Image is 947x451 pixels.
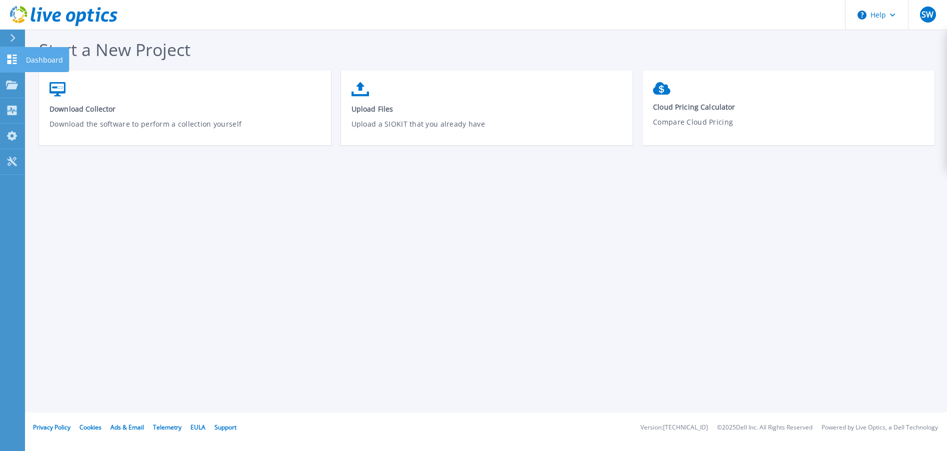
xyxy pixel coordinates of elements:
a: Privacy Policy [33,423,70,431]
span: Start a New Project [39,38,190,61]
a: Download CollectorDownload the software to perform a collection yourself [39,77,331,149]
li: © 2025 Dell Inc. All Rights Reserved [717,424,812,431]
a: Cloud Pricing CalculatorCompare Cloud Pricing [642,77,934,147]
span: Cloud Pricing Calculator [653,102,924,112]
a: EULA [190,423,205,431]
a: Telemetry [153,423,181,431]
a: Support [214,423,236,431]
p: Compare Cloud Pricing [653,117,924,140]
li: Powered by Live Optics, a Dell Technology [821,424,938,431]
span: Download Collector [49,104,321,114]
a: Ads & Email [110,423,144,431]
a: Cookies [79,423,101,431]
span: Upload Files [351,104,623,114]
a: Upload FilesUpload a SIOKIT that you already have [341,77,633,149]
p: Download the software to perform a collection yourself [49,119,321,142]
li: Version: [TECHNICAL_ID] [640,424,708,431]
span: SW [921,11,933,19]
p: Upload a SIOKIT that you already have [351,119,623,142]
p: Dashboard [26,47,63,73]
